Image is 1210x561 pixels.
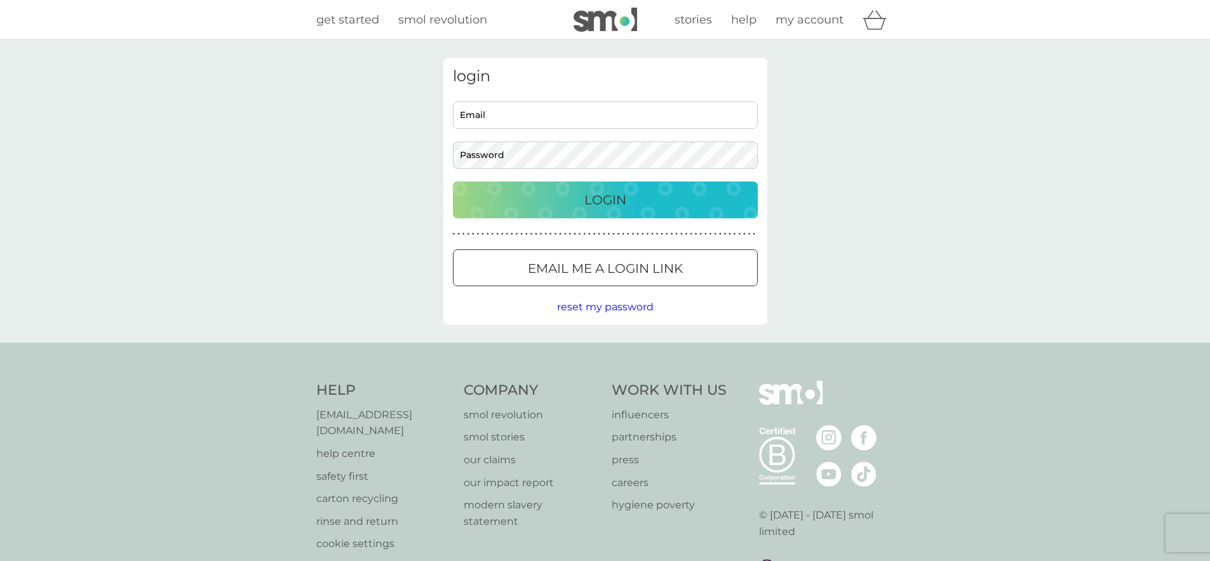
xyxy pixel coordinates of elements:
p: ● [680,231,683,237]
p: ● [457,231,460,237]
p: ● [622,231,624,237]
a: help centre [316,445,452,462]
h3: login [453,67,758,86]
img: smol [574,8,637,32]
p: press [612,452,727,468]
p: ● [603,231,605,237]
p: ● [695,231,697,237]
p: ● [612,231,615,237]
p: partnerships [612,429,727,445]
span: stories [675,13,712,27]
button: Login [453,181,758,218]
a: cookie settings [316,536,452,552]
p: ● [516,231,518,237]
a: smol stories [464,429,599,445]
p: ● [511,231,513,237]
p: ● [564,231,567,237]
p: ● [724,231,727,237]
p: ● [477,231,480,237]
h4: Help [316,381,452,400]
p: ● [647,231,649,237]
p: ● [487,231,489,237]
p: ● [656,231,659,237]
p: ● [574,231,576,237]
p: hygiene poverty [612,497,727,513]
p: ● [743,231,746,237]
p: ● [481,231,484,237]
p: ● [501,231,504,237]
p: ● [588,231,591,237]
a: help [731,11,756,29]
p: ● [704,231,707,237]
a: influencers [612,407,727,423]
p: ● [617,231,620,237]
p: ● [642,231,644,237]
p: ● [506,231,508,237]
p: ● [651,231,654,237]
a: stories [675,11,712,29]
p: ● [467,231,469,237]
p: ● [530,231,533,237]
p: ● [661,231,663,237]
img: visit the smol Tiktok page [851,461,877,487]
p: ● [627,231,629,237]
p: ● [753,231,755,237]
p: ● [709,231,712,237]
button: reset my password [557,299,654,315]
span: help [731,13,756,27]
img: visit the smol Instagram page [816,425,842,451]
span: smol revolution [398,13,487,27]
p: ● [675,231,678,237]
p: ● [714,231,716,237]
p: ● [666,231,668,237]
p: ● [555,231,557,237]
p: ● [632,231,635,237]
p: ● [549,231,552,237]
a: get started [316,11,379,29]
p: ● [492,231,494,237]
p: ● [525,231,528,237]
img: visit the smol Facebook page [851,425,877,451]
p: ● [598,231,600,237]
p: ● [734,231,736,237]
a: modern slavery statement [464,497,599,529]
a: safety first [316,468,452,485]
div: basket [863,7,894,32]
p: ● [608,231,610,237]
p: ● [540,231,542,237]
p: ● [544,231,547,237]
p: ● [593,231,596,237]
a: our impact report [464,475,599,491]
p: ● [719,231,722,237]
p: ● [535,231,537,237]
p: smol revolution [464,407,599,423]
a: carton recycling [316,491,452,507]
p: ● [583,231,586,237]
p: Login [584,190,626,210]
p: ● [729,231,731,237]
p: ● [671,231,673,237]
a: rinse and return [316,513,452,530]
h4: Company [464,381,599,400]
p: ● [496,231,499,237]
p: ● [453,231,455,237]
p: ● [520,231,523,237]
p: ● [685,231,688,237]
p: careers [612,475,727,491]
a: my account [776,11,844,29]
button: Email me a login link [453,249,758,286]
p: ● [738,231,741,237]
a: smol revolution [398,11,487,29]
span: get started [316,13,379,27]
img: smol [759,381,823,424]
p: ● [559,231,561,237]
p: © [DATE] - [DATE] smol limited [759,507,894,539]
p: ● [569,231,572,237]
